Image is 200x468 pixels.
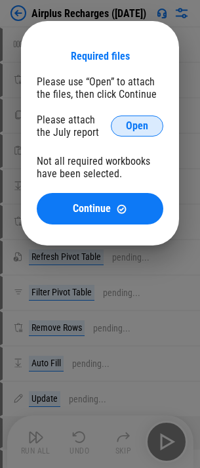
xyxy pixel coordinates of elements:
span: Open [126,121,148,131]
button: Open [111,116,163,137]
img: Continue [116,203,127,215]
div: Please use “Open” to attach the files, then click Continue [37,75,163,100]
div: Not all required workbooks have been selected. [37,155,163,180]
div: Please attach the July report [37,114,111,138]
span: Continue [73,203,111,214]
button: ContinueContinue [37,193,163,224]
div: Required files [71,50,130,62]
